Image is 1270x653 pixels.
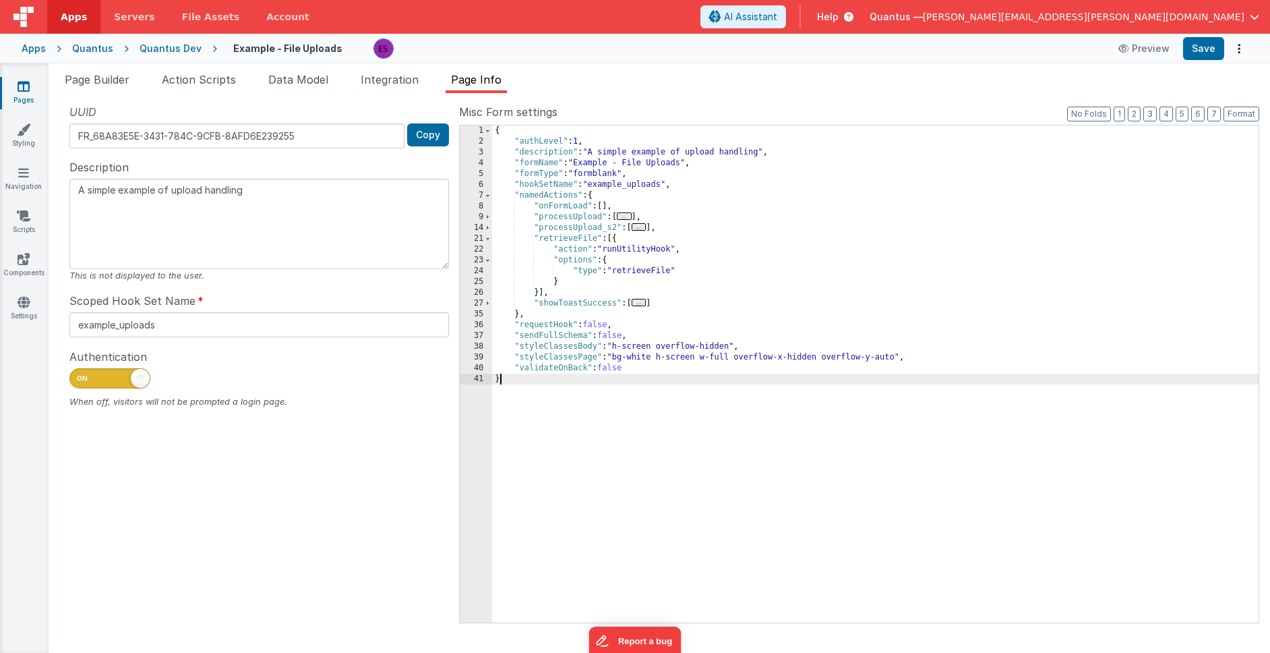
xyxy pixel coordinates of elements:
[69,293,195,309] span: Scoped Hook Set Name
[460,190,492,201] div: 7
[817,10,839,24] span: Help
[1191,107,1205,121] button: 6
[460,352,492,363] div: 39
[460,158,492,169] div: 4
[460,169,492,179] div: 5
[460,298,492,309] div: 27
[460,287,492,298] div: 26
[460,374,492,385] div: 41
[374,39,393,58] img: 2445f8d87038429357ee99e9bdfcd63a
[451,73,502,86] span: Page Info
[460,320,492,331] div: 36
[1176,107,1188,121] button: 5
[114,10,154,24] span: Servers
[1128,107,1141,121] button: 2
[724,10,777,24] span: AI Assistant
[460,147,492,158] div: 3
[460,309,492,320] div: 35
[459,104,557,120] span: Misc Form settings
[407,123,449,146] button: Copy
[460,244,492,255] div: 22
[72,42,113,55] div: Quantus
[1230,39,1248,58] button: Options
[1183,37,1224,60] button: Save
[1114,107,1125,121] button: 1
[1110,38,1178,59] button: Preview
[65,73,129,86] span: Page Builder
[69,269,449,282] div: This is not displayed to the user.
[162,73,236,86] span: Action Scripts
[460,363,492,374] div: 40
[700,5,786,28] button: AI Assistant
[182,10,240,24] span: File Assets
[460,136,492,147] div: 2
[69,395,449,408] div: When off, visitors will not be prompted a login page.
[61,10,87,24] span: Apps
[361,73,419,86] span: Integration
[22,42,46,55] div: Apps
[1223,107,1259,121] button: Format
[460,331,492,341] div: 37
[233,43,342,53] h4: Example - File Uploads
[870,10,1259,24] button: Quantus — [PERSON_NAME][EMAIL_ADDRESS][PERSON_NAME][DOMAIN_NAME]
[460,212,492,223] div: 9
[268,73,328,86] span: Data Model
[460,277,492,287] div: 25
[1159,107,1173,121] button: 4
[460,266,492,277] div: 24
[632,299,646,306] span: ...
[69,159,129,175] span: Description
[460,179,492,190] div: 6
[69,104,96,120] span: UUID
[923,10,1244,24] span: [PERSON_NAME][EMAIL_ADDRESS][PERSON_NAME][DOMAIN_NAME]
[632,223,646,231] span: ...
[1207,107,1221,121] button: 7
[69,349,147,365] span: Authentication
[140,42,202,55] div: Quantus Dev
[460,233,492,244] div: 21
[1143,107,1157,121] button: 3
[460,223,492,233] div: 14
[460,125,492,136] div: 1
[870,10,923,24] span: Quantus —
[1067,107,1111,121] button: No Folds
[460,201,492,212] div: 8
[460,255,492,266] div: 23
[460,341,492,352] div: 38
[617,212,632,220] span: ...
